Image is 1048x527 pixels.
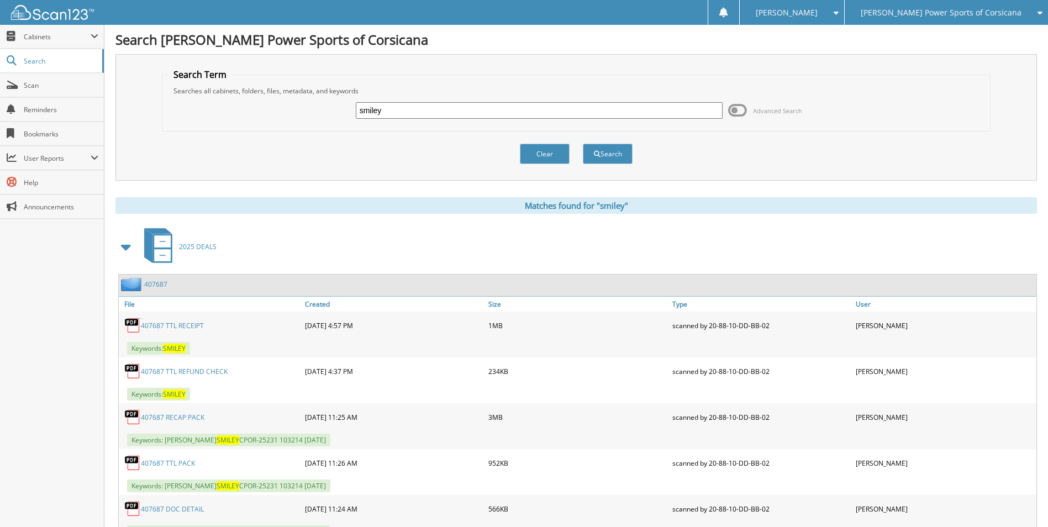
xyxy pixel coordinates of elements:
a: User [853,297,1036,312]
div: [PERSON_NAME] [853,314,1036,336]
img: folder2.png [121,277,144,291]
span: Keywords: [PERSON_NAME] CPOR-25231 103214 [DATE] [127,434,330,446]
div: 234KB [486,360,669,382]
span: SMILEY [163,344,186,353]
div: 566KB [486,498,669,520]
span: SMILEY [217,435,239,445]
span: Keywords: [PERSON_NAME] CPOR-25231 103214 [DATE] [127,479,330,492]
span: SMILEY [217,481,239,491]
a: 407687 DOC DETAIL [141,504,204,514]
legend: Search Term [168,68,232,81]
span: Reminders [24,105,98,114]
span: Advanced Search [753,107,802,115]
span: 2025 DEALS [179,242,217,251]
div: scanned by 20-88-10-DD-BB-02 [670,314,853,336]
div: [DATE] 11:25 AM [302,406,486,428]
div: 3MB [486,406,669,428]
div: [PERSON_NAME] [853,498,1036,520]
span: Help [24,178,98,187]
span: Keywords: [127,342,190,355]
a: 407687 TTL RECEIPT [141,321,204,330]
a: 407687 TTL PACK [141,459,195,468]
div: scanned by 20-88-10-DD-BB-02 [670,360,853,382]
span: Announcements [24,202,98,212]
div: scanned by 20-88-10-DD-BB-02 [670,498,853,520]
span: SMILEY [163,389,186,399]
span: Scan [24,81,98,90]
div: Matches found for "smiley" [115,197,1037,214]
div: scanned by 20-88-10-DD-BB-02 [670,452,853,474]
img: PDF.png [124,500,141,517]
div: [PERSON_NAME] [853,452,1036,474]
img: scan123-logo-white.svg [11,5,94,20]
a: Created [302,297,486,312]
div: [DATE] 11:24 AM [302,498,486,520]
div: [DATE] 4:37 PM [302,360,486,382]
a: 2025 DEALS [138,225,217,268]
span: Cabinets [24,32,91,41]
span: [PERSON_NAME] [756,9,818,16]
div: [PERSON_NAME] [853,360,1036,382]
a: 407687 [144,280,167,289]
h1: Search [PERSON_NAME] Power Sports of Corsicana [115,30,1037,49]
div: Searches all cabinets, folders, files, metadata, and keywords [168,86,984,96]
div: scanned by 20-88-10-DD-BB-02 [670,406,853,428]
div: 1MB [486,314,669,336]
a: 407687 RECAP PACK [141,413,204,422]
img: PDF.png [124,409,141,425]
div: [PERSON_NAME] [853,406,1036,428]
div: 952KB [486,452,669,474]
div: [DATE] 4:57 PM [302,314,486,336]
span: User Reports [24,154,91,163]
span: Bookmarks [24,129,98,139]
span: Keywords: [127,388,190,400]
button: Search [583,144,633,164]
img: PDF.png [124,455,141,471]
button: Clear [520,144,570,164]
a: File [119,297,302,312]
span: Search [24,56,97,66]
span: [PERSON_NAME] Power Sports of Corsicana [861,9,1021,16]
a: Size [486,297,669,312]
img: PDF.png [124,317,141,334]
img: PDF.png [124,363,141,380]
a: Type [670,297,853,312]
a: 407687 TTL REFUND CHECK [141,367,228,376]
div: [DATE] 11:26 AM [302,452,486,474]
